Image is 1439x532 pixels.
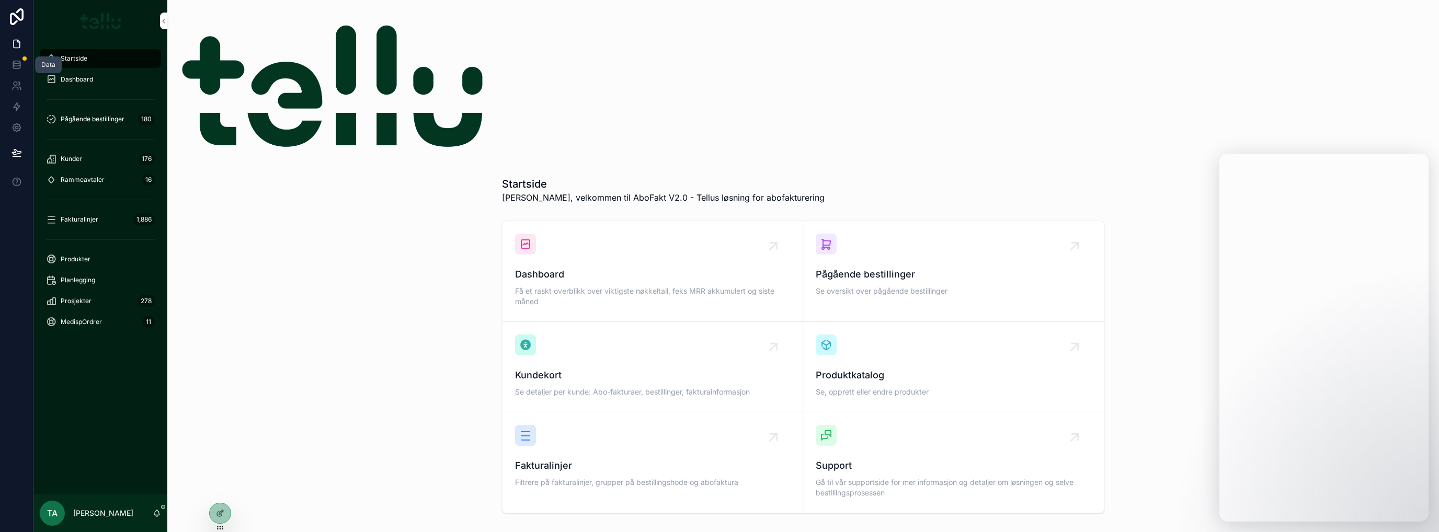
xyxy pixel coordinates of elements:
[40,110,161,129] a: Pågående bestillinger180
[61,54,87,63] span: Startside
[803,322,1104,412] a: ProduktkatalogSe, opprett eller endre produkter
[40,313,161,331] a: MedispOrdrer11
[40,149,161,168] a: Kunder176
[47,507,58,519] span: TA
[502,412,803,513] a: FakturalinjerFiltrere på fakturalinjer, grupper på bestillingshode og abofaktura
[515,387,790,397] span: Se detaljer per kunde: Abo-fakturaer, bestillinger, fakturainformasjon
[61,115,124,123] span: Pågående bestillinger
[40,250,161,269] a: Produkter
[33,42,167,345] div: scrollable content
[515,368,790,383] span: Kundekort
[816,477,1091,498] span: Gå til vår supportside for mer informasjon og detaljer om løsningen og selve bestillingsprosessen
[816,286,1091,296] span: Se oversikt over pågående bestillinger
[61,276,95,284] span: Planlegging
[816,267,1091,282] span: Pågående bestillinger
[40,292,161,310] a: Prosjekter278
[61,255,90,263] span: Produkter
[139,153,155,165] div: 176
[138,295,155,307] div: 278
[803,412,1104,513] a: SupportGå til vår supportside for mer informasjon og detaljer om løsningen og selve bestillingspr...
[502,322,803,412] a: KundekortSe detaljer per kunde: Abo-fakturaer, bestillinger, fakturainformasjon
[61,297,92,305] span: Prosjekter
[515,477,790,488] span: Filtrere på fakturalinjer, grupper på bestillingshode og abofaktura
[502,191,825,204] span: [PERSON_NAME], velkommen til AboFakt V2.0 - Tellus løsning for abofakturering
[515,267,790,282] span: Dashboard
[73,508,133,518] p: [PERSON_NAME]
[61,215,98,224] span: Fakturalinjer
[80,13,121,29] img: App logo
[502,177,825,191] h1: Startside
[138,113,155,125] div: 180
[816,387,1091,397] span: Se, opprett eller endre produkter
[515,458,790,473] span: Fakturalinjer
[61,176,105,184] span: Rammeavtaler
[142,316,155,328] div: 11
[40,170,161,189] a: Rammeavtaler16
[41,61,55,69] div: Data
[40,70,161,89] a: Dashboard
[133,213,155,226] div: 1,886
[40,49,161,68] a: Startside
[816,368,1091,383] span: Produktkatalog
[142,174,155,186] div: 16
[40,271,161,290] a: Planlegging
[1219,154,1429,522] iframe: Intercom live chat
[803,221,1104,322] a: Pågående bestillingerSe oversikt over pågående bestillinger
[502,221,803,322] a: DashboardFå et raskt overblikk over viktigste nøkkeltall, feks MRR akkumulert og siste måned
[61,318,102,326] span: MedispOrdrer
[61,75,93,84] span: Dashboard
[61,155,82,163] span: Kunder
[816,458,1091,473] span: Support
[40,210,161,229] a: Fakturalinjer1,886
[515,286,790,307] span: Få et raskt overblikk over viktigste nøkkeltall, feks MRR akkumulert og siste måned
[182,25,483,147] img: 18229-tellu-logo-gronn-RGB.png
